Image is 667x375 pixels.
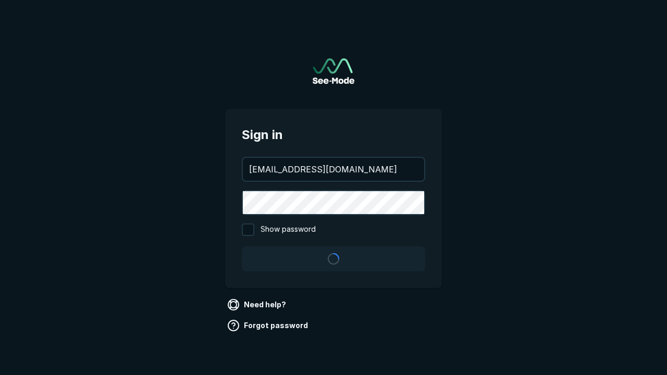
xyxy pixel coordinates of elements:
input: your@email.com [243,158,424,181]
a: Need help? [225,296,290,313]
span: Show password [261,223,316,236]
a: Forgot password [225,317,312,334]
span: Sign in [242,126,425,144]
img: See-Mode Logo [313,58,354,84]
a: Go to sign in [313,58,354,84]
